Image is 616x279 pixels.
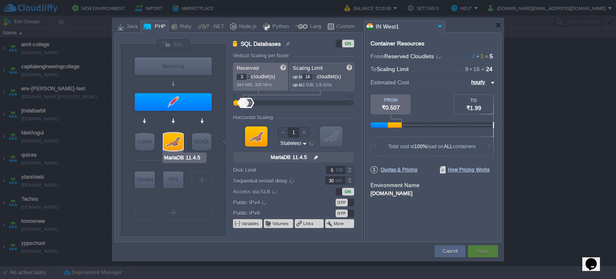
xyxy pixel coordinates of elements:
[152,21,166,33] div: PHP
[241,220,260,227] button: Variables
[346,94,353,98] div: 512
[472,53,475,59] span: 2
[371,66,377,72] span: To
[303,220,314,227] button: Links
[210,21,224,33] div: .NET
[384,53,442,59] span: Reserved Cloudlets
[164,133,183,151] div: SQL Databases
[475,53,480,59] span: +
[335,177,344,184] div: sec
[371,98,411,102] div: FROM
[124,21,138,33] div: Java
[377,66,409,72] span: Scaling Limit
[468,66,473,72] span: +
[135,171,155,188] div: Storage Containers
[440,166,490,173] span: How Pricing Works
[302,82,332,87] span: 2 GiB, 1.6 GHz
[465,66,468,72] span: 8
[233,53,291,59] div: Vertical Scaling per Node
[342,40,354,47] div: ON
[336,166,344,174] div: GB
[466,105,481,111] span: ₹1.99
[135,93,212,111] div: Application Servers
[233,209,314,217] label: Public IPv6
[293,71,351,80] p: cloudlet(s)
[334,220,344,227] button: More
[237,65,259,71] span: Reserved
[163,171,183,188] div: Elastic VPS
[468,66,480,72] span: 16
[233,166,314,174] label: Disk Limit
[192,133,211,151] div: NoSQL Databases
[135,204,212,220] div: Create New Layer
[233,115,275,120] div: Horizontal Scaling
[192,171,212,187] div: Create New Layer
[582,247,608,271] iframe: chat widget
[371,78,409,87] span: Estimated Cost
[233,187,314,196] label: Access via SLB
[342,188,354,196] div: ON
[371,166,417,173] span: Quotas & Pricing
[270,21,289,33] div: Python
[454,98,493,103] div: TO
[135,57,212,75] div: Balancing
[233,94,236,98] div: 0
[233,198,314,207] label: Public IPv4
[480,66,486,72] span: =
[483,53,490,59] span: =
[382,104,400,111] span: ₹0.507
[477,247,489,255] button: Apply
[490,53,493,59] span: 5
[177,21,192,33] div: Ruby
[272,220,290,227] button: Volumes
[237,21,257,33] div: Node.js
[135,133,154,151] div: Cache
[163,171,183,187] div: VPS
[475,53,483,59] span: 3
[233,176,314,185] label: Sequential restart delay
[336,210,348,217] div: OFF
[308,21,321,33] div: Lang
[192,133,211,151] div: NoSQL
[237,71,285,80] p: cloudlet(s)
[334,21,355,33] div: Custom
[443,247,458,255] button: Cancel
[135,57,212,75] div: Load Balancer
[135,171,155,187] div: Storage
[371,189,495,196] div: [DOMAIN_NAME]
[336,199,348,206] div: OFF
[371,182,419,188] label: Environment Name
[371,53,384,59] span: From
[293,82,302,87] span: up to
[371,41,424,47] div: Container Resources
[293,65,323,71] span: Scaling Limit
[237,82,272,87] span: 384 MiB, 300 MHz
[293,74,302,79] span: up to
[486,66,492,72] span: 24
